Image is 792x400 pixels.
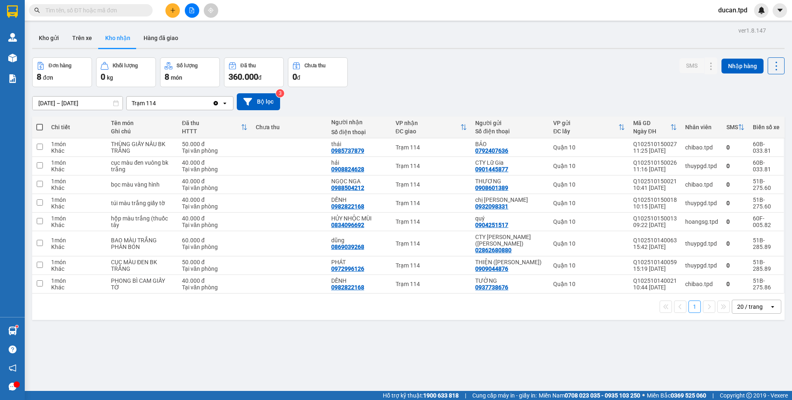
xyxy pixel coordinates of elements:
span: đ [258,74,262,81]
span: aim [208,7,214,13]
div: 1 món [51,237,103,244]
div: 0937738676 [475,284,508,291]
span: notification [9,364,16,372]
div: Trạm 114 [396,240,467,247]
div: Ghi chú [111,128,174,135]
div: thái [331,141,387,147]
span: caret-down [776,7,784,14]
div: Khác [51,147,103,154]
div: 20 / trang [737,303,763,311]
div: Tại văn phòng [182,203,247,210]
span: đ [297,74,300,81]
div: 0982822168 [331,203,364,210]
div: ĐC giao [396,128,461,135]
div: Khác [51,284,103,291]
span: 360.000 [229,72,258,82]
span: 0 [101,72,105,82]
span: kg [107,74,113,81]
div: chibao.tpd [685,181,718,188]
div: chibao.tpd [685,144,718,151]
span: 8 [37,72,41,82]
div: Số lượng [177,63,198,69]
div: Mã GD [633,120,670,126]
span: copyright [746,393,752,398]
div: 60.000 đ [182,237,247,244]
div: Q102510140063 [633,237,677,244]
div: 60B-033.81 [753,159,780,173]
div: SMS [726,124,738,130]
div: 0869039268 [331,244,364,250]
div: cục màu đen vuông bk trắng [111,159,174,173]
div: 50.000 đ [182,141,247,147]
div: 0901445877 [475,166,508,173]
div: CTY Lữ Gia [475,159,545,166]
span: | [712,391,714,400]
div: Tại văn phòng [182,244,247,250]
div: HTTT [182,128,241,135]
div: thuypgd.tpd [685,200,718,206]
div: 0 [726,144,745,151]
div: túi màu trắng giấy tờ [111,200,174,206]
span: Cung cấp máy in - giấy in: [472,391,537,400]
th: Toggle SortBy [722,116,749,138]
div: Trạm 114 [396,281,467,287]
div: THƯƠNG [475,178,545,185]
button: caret-down [773,3,787,18]
div: Người gửi [475,120,545,126]
div: 1 món [51,215,103,222]
div: quý [475,215,545,222]
div: CỤC MÀU ĐEN BK TRẮNG [111,259,174,272]
span: ⚪️ [642,394,645,397]
span: 8 [165,72,169,82]
strong: 0369 525 060 [671,392,706,399]
div: 1 món [51,196,103,203]
img: warehouse-icon [8,327,17,335]
span: file-add [189,7,195,13]
div: NGỌC NGA [331,178,387,185]
span: Miền Nam [539,391,640,400]
div: 51B-285.89 [753,237,780,250]
div: Quận 10 [553,218,625,225]
div: Q102510150027 [633,141,677,147]
input: Tìm tên, số ĐT hoặc mã đơn [45,6,143,15]
div: hải [331,159,387,166]
div: bọc màu vàng hình [111,181,174,188]
button: Số lượng8món [160,57,220,87]
div: HỦY NHỘC MÙI [331,215,387,222]
img: solution-icon [8,74,17,83]
div: 0 [726,281,745,287]
img: warehouse-icon [8,54,17,62]
span: Hỗ trợ kỹ thuật: [383,391,459,400]
div: 10:44 [DATE] [633,284,677,291]
div: 1 món [51,178,103,185]
div: 1 món [51,159,103,166]
div: BAO MÀU TRẮNG PHÂN BÓN [111,237,174,250]
div: 0932098331 [475,203,508,210]
button: Chưa thu0đ [288,57,348,87]
span: 0 [292,72,297,82]
button: Trên xe [66,28,99,48]
img: logo-vxr [7,5,18,18]
div: 02862680880 [475,247,511,253]
div: Q102510150021 [633,178,677,185]
div: 60B-033.81 [753,141,780,154]
th: Toggle SortBy [391,116,471,138]
span: đơn [43,74,53,81]
div: 11:25 [DATE] [633,147,677,154]
input: Selected Trạm 114. [157,99,158,107]
div: 0908601389 [475,185,508,191]
div: Người nhận [331,119,387,125]
div: 1 món [51,277,103,284]
div: 0 [726,262,745,269]
button: file-add [185,3,199,18]
div: 51B-275.60 [753,178,780,191]
div: TƯỜNG [475,277,545,284]
div: 0982822168 [331,284,364,291]
div: Khác [51,166,103,173]
div: Đã thu [240,63,256,69]
div: 0 [726,163,745,169]
div: hoangsg.tpd [685,218,718,225]
div: Chưa thu [256,124,323,130]
div: Trạm 114 [396,181,467,188]
div: 10:41 [DATE] [633,185,677,191]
